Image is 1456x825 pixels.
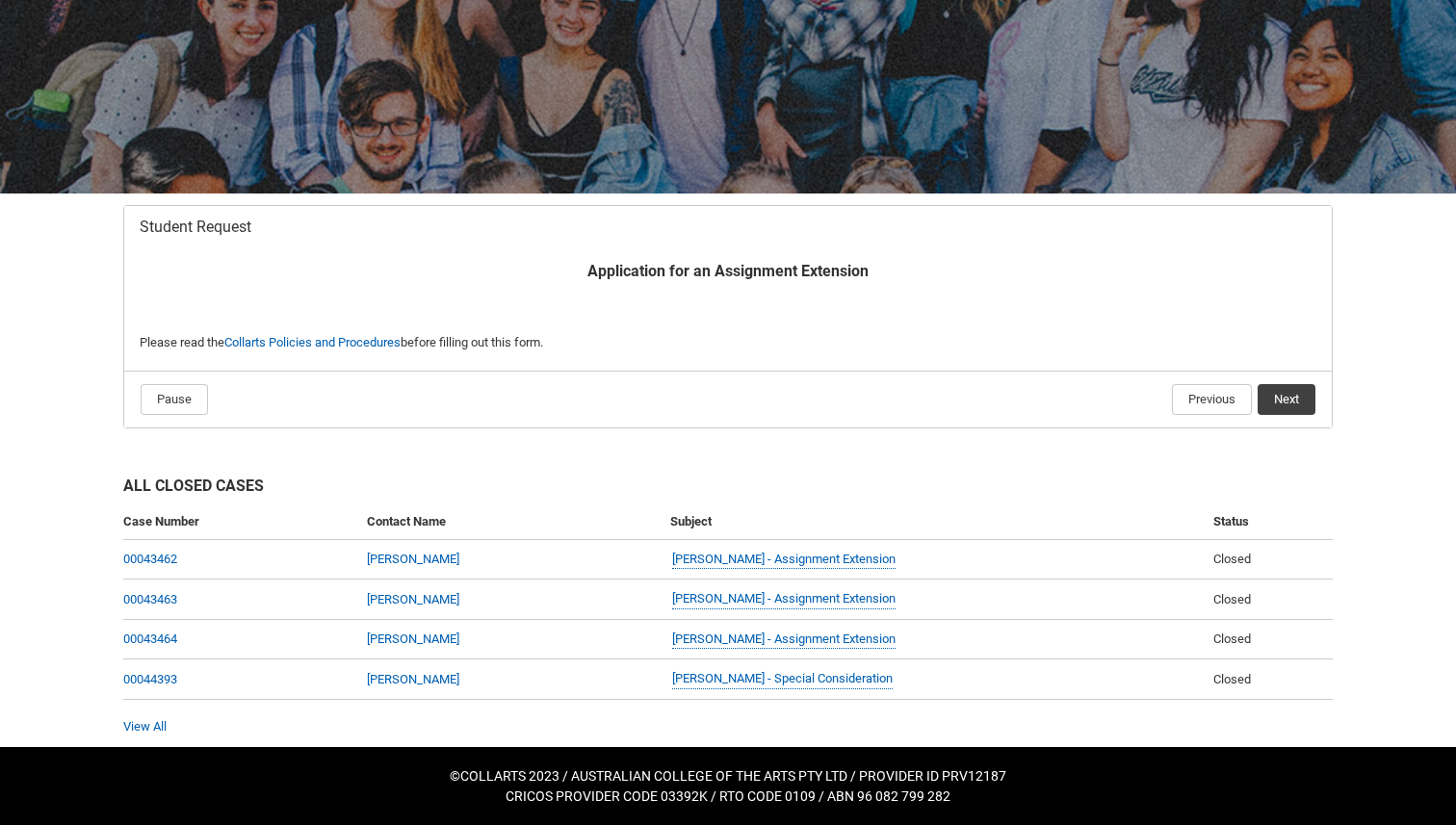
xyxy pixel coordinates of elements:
[367,552,459,566] a: [PERSON_NAME]
[1258,384,1315,415] button: Next
[141,384,208,415] button: Pause
[123,504,359,540] th: Case Number
[359,504,663,540] th: Contact Name
[123,475,1333,504] h2: All Closed Cases
[672,630,896,650] a: [PERSON_NAME] - Assignment Extension
[672,589,896,609] a: [PERSON_NAME] - Assignment Extension
[1172,384,1252,415] button: Previous
[1213,552,1251,566] span: Closed
[367,672,459,686] a: [PERSON_NAME]
[1206,504,1333,540] th: Status
[663,504,1205,540] th: Subject
[672,669,893,689] a: [PERSON_NAME] - Special Consideration
[367,592,459,606] a: [PERSON_NAME]
[123,672,177,686] a: 00044393
[672,550,896,570] a: [PERSON_NAME] - Assignment Extension
[587,262,869,280] b: Application for an Assignment Extension
[123,719,167,734] a: View All Cases
[123,632,177,646] a: 00043464
[123,552,177,566] a: 00043462
[123,205,1333,428] article: Redu_Student_Request flow
[1213,592,1251,606] span: Closed
[140,218,251,237] span: Student Request
[1213,632,1251,646] span: Closed
[224,335,401,349] a: Collarts Policies and Procedures
[1213,672,1251,686] span: Closed
[123,592,177,606] a: 00043463
[140,333,1316,352] p: Please read the before filling out this form.
[367,632,459,646] a: [PERSON_NAME]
